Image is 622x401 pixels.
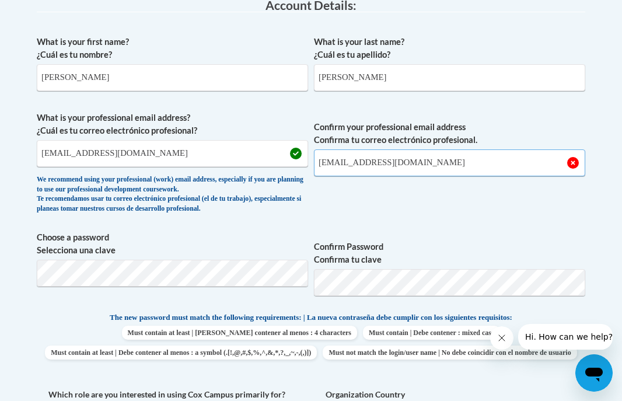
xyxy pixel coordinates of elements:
[363,326,500,340] span: Must contain | Debe contener : mixed case
[37,64,308,91] input: Metadata input
[314,240,585,266] label: Confirm Password Confirma tu clave
[490,326,513,350] iframe: Close message
[37,111,308,137] label: What is your professional email address? ¿Cuál es tu correo electrónico profesional?
[323,346,576,360] span: Must not match the login/user name | No debe coincidir con el nombre de usuario
[37,175,308,214] div: We recommend using your professional (work) email address, especially if you are planning to use ...
[314,64,585,91] input: Metadata input
[37,36,308,61] label: What is your first name? ¿Cuál es tu nombre?
[110,312,512,323] span: The new password must match the following requirements: | La nueva contraseña debe cumplir con lo...
[37,231,308,257] label: Choose a password Selecciona una clave
[314,121,585,147] label: Confirm your professional email address Confirma tu correo electrónico profesional.
[45,346,317,360] span: Must contain at least | Debe contener al menos : a symbol (.[!,@,#,$,%,^,&,*,?,_,~,-,(,)])
[518,324,613,350] iframe: Message from company
[314,149,585,176] input: Required
[122,326,357,340] span: Must contain at least | [PERSON_NAME] contener al menos : 4 characters
[37,140,308,167] input: Metadata input
[314,36,585,61] label: What is your last name? ¿Cuál es tu apellido?
[575,354,613,392] iframe: Button to launch messaging window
